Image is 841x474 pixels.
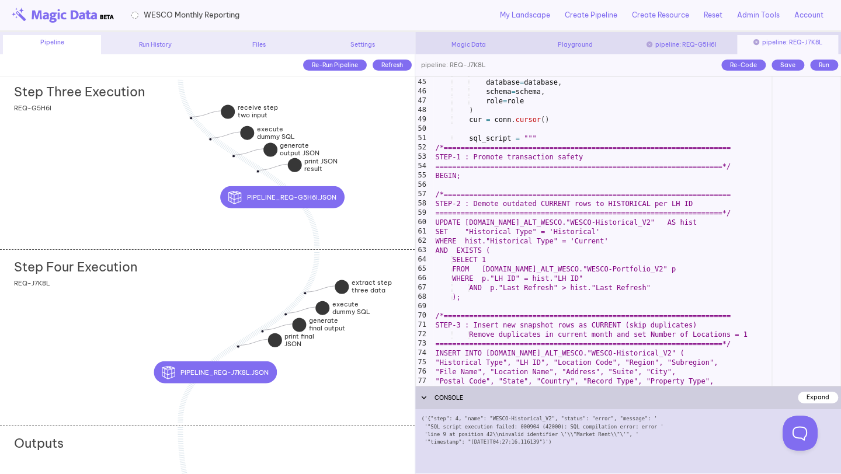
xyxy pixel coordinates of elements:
[416,330,428,339] div: 72
[373,60,412,71] div: Refresh
[416,171,428,180] div: 55
[220,186,344,208] button: pipeline_REQ-G5H6I.json
[416,124,428,134] div: 50
[565,10,617,20] a: Create Pipeline
[435,394,463,402] span: CONSOLE
[794,10,823,20] a: Account
[304,157,338,173] strong: print JSON result
[238,103,278,119] strong: receive step two input
[144,9,239,20] span: WESCO Monthly Reporting
[631,40,732,49] div: pipeline: REQ-G5H6I
[416,246,428,255] div: 63
[810,60,838,71] div: Run
[14,279,50,287] span: REQ-J7K8L
[416,320,428,330] div: 71
[738,35,838,54] div: pipeline: REQ-J7K8L
[239,345,297,360] div: print final JSON
[280,141,319,157] strong: generate output JSON
[154,361,277,384] button: pipeline_REQ-J7K8L.json
[314,40,412,49] div: Settings
[259,170,317,185] div: print JSON result
[418,40,519,49] div: Magic Data
[416,208,428,218] div: 59
[416,255,428,264] div: 64
[332,300,370,316] strong: execute dummy SQL
[632,10,689,20] a: Create Resource
[416,162,428,171] div: 54
[798,392,838,403] div: Expand
[14,259,137,274] h2: Step Four Execution
[416,358,428,367] div: 75
[416,190,428,199] div: 57
[416,115,428,124] div: 49
[416,218,428,227] div: 60
[783,416,818,451] iframe: Toggle Customer Support
[416,264,428,274] div: 65
[416,367,428,377] div: 76
[284,332,314,348] strong: print final JSON
[416,348,428,358] div: 74
[415,54,486,76] div: pipeline: REQ-J7K8L
[352,278,392,294] strong: extract step three data
[14,435,64,451] h2: Outputs
[192,116,251,131] div: receive step two input
[416,143,428,152] div: 52
[303,60,367,71] div: Re-Run Pipeline
[306,291,364,306] div: extract step three data
[287,313,345,328] div: execute dummy SQL
[416,180,428,190] div: 56
[3,35,100,54] div: Pipeline
[416,106,428,115] div: 48
[416,302,428,311] div: 69
[211,138,270,153] div: execute dummy SQL
[216,361,338,384] div: pipeline_REQ-J7K8L.json
[416,311,428,320] div: 70
[525,40,625,49] div: Playground
[772,60,804,71] div: Save
[416,283,428,292] div: 67
[416,339,428,348] div: 73
[704,10,722,20] a: Reset
[416,96,428,106] div: 47
[416,78,428,87] div: 45
[416,152,428,162] div: 53
[416,199,428,208] div: 58
[737,10,780,20] a: Admin Tools
[416,377,428,386] div: 77
[210,40,308,49] div: Files
[721,60,766,71] div: Re-Code
[416,236,428,246] div: 62
[416,227,428,236] div: 61
[415,409,841,473] div: ('{"step": 4, "name": "WESCO-Historical_V2", "status": "error", "message": ' '"SQL script executi...
[309,316,345,332] strong: generate final output
[263,329,322,344] div: generate final output
[257,125,295,141] strong: execute dummy SQL
[416,134,428,143] div: 51
[500,10,550,20] a: My Landscape
[14,84,145,99] h2: Step Three Execution
[234,154,293,169] div: generate output JSON
[416,87,428,96] div: 46
[416,292,428,302] div: 68
[12,8,114,23] img: beta-logo.png
[283,186,406,208] div: pipeline_REQ-G5H6I.json
[107,40,204,49] div: Run History
[14,104,51,112] span: REQ-G5H6I
[416,274,428,283] div: 66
